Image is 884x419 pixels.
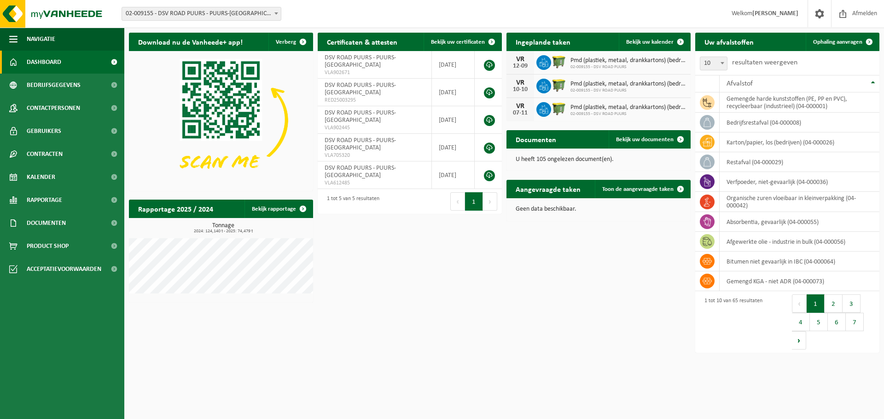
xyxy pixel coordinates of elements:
a: Bekijk rapportage [244,200,312,218]
span: 02-009155 - DSV ROAD PUURS [570,111,686,117]
img: WB-1100-HPE-GN-50 [551,77,567,93]
a: Bekijk uw documenten [609,130,690,149]
td: absorbentia, gevaarlijk (04-000055) [720,212,879,232]
td: organische zuren vloeibaar in kleinverpakking (04-000042) [720,192,879,212]
span: Gebruikers [27,120,61,143]
div: VR [511,103,529,110]
span: Contracten [27,143,63,166]
span: Bekijk uw documenten [616,137,674,143]
strong: [PERSON_NAME] [752,10,798,17]
div: VR [511,56,529,63]
span: Documenten [27,212,66,235]
span: 02-009155 - DSV ROAD PUURS - PUURS-SINT-AMANDS [122,7,281,20]
button: Previous [450,192,465,211]
h2: Ingeplande taken [506,33,580,51]
span: VLA902671 [325,69,425,76]
span: DSV ROAD PUURS - PUURS-[GEOGRAPHIC_DATA] [325,137,396,151]
h2: Documenten [506,130,565,148]
div: 1 tot 10 van 65 resultaten [700,293,762,350]
div: 12-09 [511,63,529,69]
h2: Download nu de Vanheede+ app! [129,33,252,51]
span: Kalender [27,166,55,189]
span: DSV ROAD PUURS - PUURS-[GEOGRAPHIC_DATA] [325,165,396,179]
h3: Tonnage [134,223,313,234]
span: Bekijk uw certificaten [431,39,485,45]
span: Pmd (plastiek, metaal, drankkartons) (bedrijven) [570,104,686,111]
span: Product Shop [27,235,69,258]
button: 2 [825,294,843,313]
span: 02-009155 - DSV ROAD PUURS [570,64,686,70]
a: Bekijk uw kalender [619,33,690,51]
div: 10-10 [511,86,529,93]
button: Verberg [268,33,312,51]
span: DSV ROAD PUURS - PUURS-[GEOGRAPHIC_DATA] [325,82,396,96]
span: Navigatie [27,28,55,51]
td: verfpoeder, niet-gevaarlijk (04-000036) [720,172,879,192]
img: WB-1100-HPE-GN-50 [551,54,567,69]
button: 6 [828,313,846,331]
td: bitumen niet gevaarlijk in IBC (04-000064) [720,252,879,271]
td: [DATE] [432,106,475,134]
span: Toon de aangevraagde taken [602,186,674,192]
span: 10 [700,57,727,70]
span: Contactpersonen [27,97,80,120]
td: gemengde harde kunststoffen (PE, PP en PVC), recycleerbaar (industrieel) (04-000001) [720,92,879,113]
span: 02-009155 - DSV ROAD PUURS [570,88,686,93]
button: Previous [792,294,807,313]
span: Acceptatievoorwaarden [27,258,101,281]
span: VLA612485 [325,179,425,187]
span: DSV ROAD PUURS - PUURS-[GEOGRAPHIC_DATA] [325,109,396,124]
td: karton/papier, los (bedrijven) (04-000026) [720,132,879,152]
td: bedrijfsrestafval (04-000008) [720,113,879,132]
button: 3 [843,294,861,313]
img: Download de VHEPlus App [129,51,313,189]
a: Ophaling aanvragen [806,33,878,51]
p: Geen data beschikbaar. [516,206,681,212]
span: Pmd (plastiek, metaal, drankkartons) (bedrijven) [570,80,686,88]
h2: Aangevraagde taken [506,180,590,198]
span: Bedrijfsgegevens [27,74,81,97]
td: restafval (04-000029) [720,152,879,172]
span: 2024: 124,140 t - 2025: 74,479 t [134,229,313,234]
span: Dashboard [27,51,61,74]
a: Bekijk uw certificaten [424,33,501,51]
h2: Uw afvalstoffen [695,33,763,51]
button: Next [483,192,497,211]
button: 7 [846,313,864,331]
div: VR [511,79,529,86]
td: [DATE] [432,134,475,161]
span: Pmd (plastiek, metaal, drankkartons) (bedrijven) [570,57,686,64]
button: 1 [465,192,483,211]
div: 1 tot 5 van 5 resultaten [322,191,379,212]
td: [DATE] [432,161,475,189]
span: Rapportage [27,189,62,212]
button: 1 [807,294,825,313]
span: Bekijk uw kalender [626,39,674,45]
button: 4 [792,313,810,331]
img: WB-1100-HPE-GN-50 [551,101,567,116]
span: 02-009155 - DSV ROAD PUURS - PUURS-SINT-AMANDS [122,7,281,21]
span: Ophaling aanvragen [813,39,862,45]
span: Verberg [276,39,296,45]
td: gemengd KGA - niet ADR (04-000073) [720,271,879,291]
td: [DATE] [432,79,475,106]
span: VLA902445 [325,124,425,132]
h2: Certificaten & attesten [318,33,407,51]
td: [DATE] [432,51,475,79]
span: VLA705320 [325,152,425,159]
div: 07-11 [511,110,529,116]
h2: Rapportage 2025 / 2024 [129,200,222,218]
button: Next [792,331,806,350]
span: Afvalstof [727,80,753,87]
td: afgewerkte olie - industrie in bulk (04-000056) [720,232,879,252]
span: RED25003295 [325,97,425,104]
span: DSV ROAD PUURS - PUURS-[GEOGRAPHIC_DATA] [325,54,396,69]
label: resultaten weergeven [732,59,797,66]
button: 5 [810,313,828,331]
a: Toon de aangevraagde taken [595,180,690,198]
p: U heeft 105 ongelezen document(en). [516,156,681,163]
